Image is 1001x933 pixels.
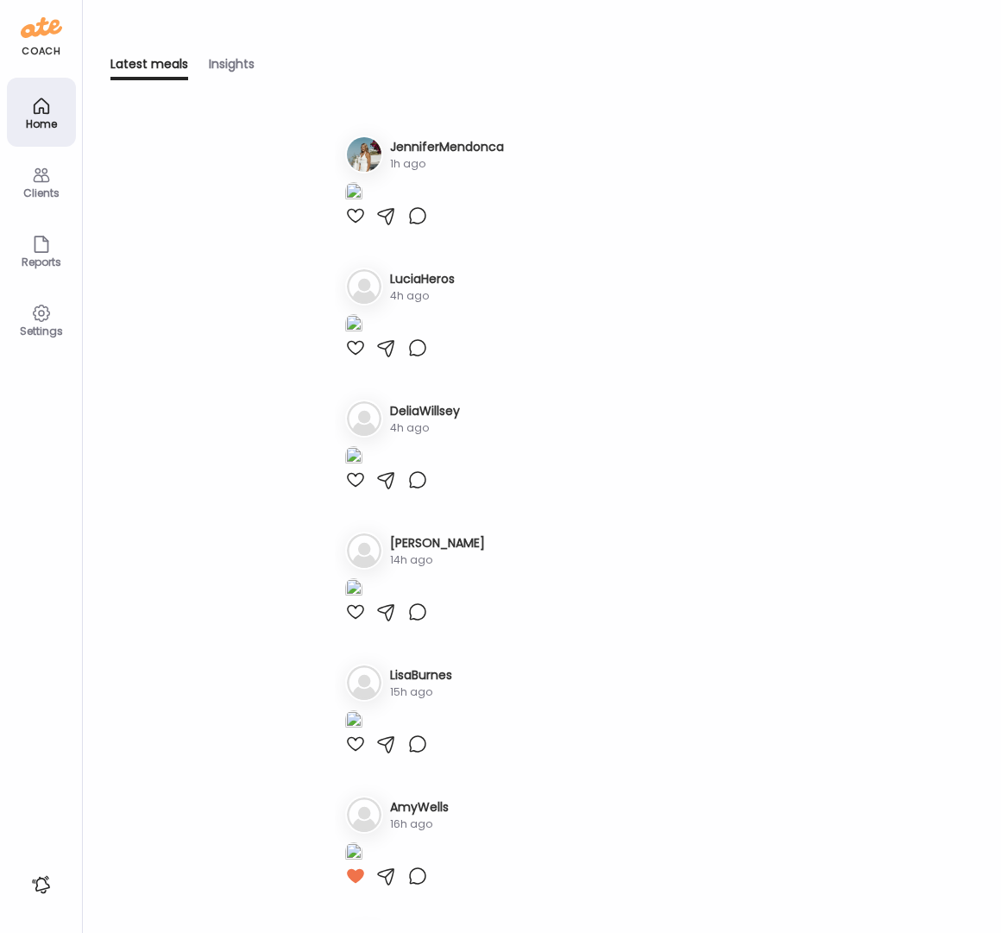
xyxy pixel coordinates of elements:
[10,256,72,268] div: Reports
[390,666,452,684] h3: LisaBurnes
[390,684,452,700] div: 15h ago
[347,401,381,436] img: bg-avatar-default.svg
[347,797,381,832] img: bg-avatar-default.svg
[10,118,72,129] div: Home
[345,314,362,337] img: images%2F1qYfsqsWO6WAqm9xosSfiY0Hazg1%2FZMoBJT5c5nPtp8wrLOwi%2Fkjza364KnJFmuCe3MoAj_1080
[390,816,449,832] div: 16h ago
[390,402,460,420] h3: DeliaWillsey
[345,710,362,734] img: images%2F14YwdST0zVTSBa9Pc02PT7cAhhp2%2FJ0JUWOODjkeLr0lozfR8%2FFW5IQm2qa7EBRzcnFyi2_1080
[345,578,362,602] img: images%2FIrNJUawwUnOTYYdIvOBtlFt5cGu2%2F2P4WlTpWgdcntnU76lSe%2FY00YJ6cdhJqQk1fB9uSj_1080
[10,325,72,337] div: Settings
[209,55,255,80] div: Insights
[345,446,362,470] img: images%2FGHdhXm9jJtNQdLs9r9pbhWu10OF2%2FQlcG8ckHmjgT874liDBa%2FlRdwMMvejJjYVx9dHYbU_1080
[345,182,362,205] img: images%2FhTWL1UBjihWZBvuxS4CFXhMyrrr1%2F8zX0zsr8YxO33uWwimn1%2FogUGPdhAUhxq5y7Klb2I_1080
[390,534,485,552] h3: [PERSON_NAME]
[347,533,381,568] img: bg-avatar-default.svg
[390,288,455,304] div: 4h ago
[390,420,460,436] div: 4h ago
[390,552,485,568] div: 14h ago
[345,842,362,866] img: images%2FVeJUmU9xL5OtfHQnXXq9YpklFl83%2Ffavorites%2FDp3yfRRSdkmRDzvBlDkX_1080
[21,14,62,41] img: ate
[347,137,381,172] img: avatars%2FhTWL1UBjihWZBvuxS4CFXhMyrrr1
[22,44,60,59] div: coach
[110,55,188,80] div: Latest meals
[10,187,72,199] div: Clients
[390,798,449,816] h3: AmyWells
[390,270,455,288] h3: LuciaHeros
[390,138,504,156] h3: JenniferMendonca
[390,156,504,172] div: 1h ago
[347,269,381,304] img: bg-avatar-default.svg
[347,665,381,700] img: bg-avatar-default.svg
